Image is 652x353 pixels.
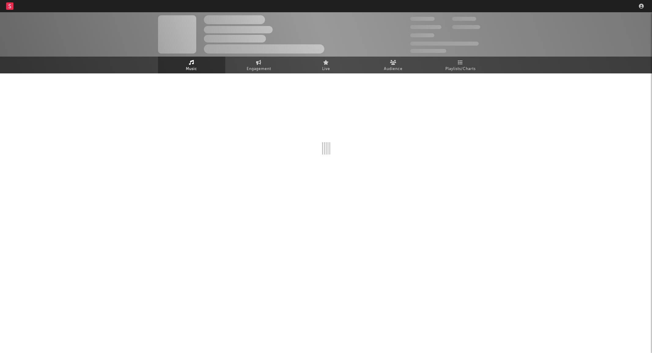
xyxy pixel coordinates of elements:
[410,49,446,53] span: Jump Score: 85.0
[452,17,476,21] span: 100,000
[384,65,403,73] span: Audience
[410,17,435,21] span: 300,000
[445,65,476,73] span: Playlists/Charts
[186,65,197,73] span: Music
[158,57,225,73] a: Music
[225,57,293,73] a: Engagement
[452,25,480,29] span: 1,000,000
[322,65,330,73] span: Live
[360,57,427,73] a: Audience
[293,57,360,73] a: Live
[410,33,434,37] span: 100,000
[410,42,479,46] span: 50,000,000 Monthly Listeners
[427,57,494,73] a: Playlists/Charts
[410,25,441,29] span: 50,000,000
[247,65,271,73] span: Engagement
